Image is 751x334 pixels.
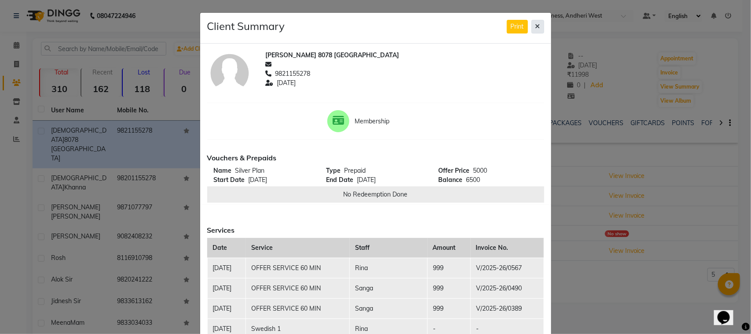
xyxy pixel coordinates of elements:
[471,298,544,319] td: V/2025-26/0389
[246,258,350,278] td: OFFER SERVICE 60 MIN
[350,278,428,298] td: Sanga
[350,298,428,319] td: Sanga
[326,166,341,175] span: Type
[473,167,487,174] span: 5000
[471,258,544,278] td: V/2025-26/0567
[207,186,544,203] span: No Redeemption Done
[428,238,471,258] th: Amount
[355,117,424,126] span: Membership
[350,238,428,258] th: Staff
[471,278,544,298] td: V/2025-26/0490
[207,278,246,298] td: [DATE]
[207,20,285,33] h4: Client Summary
[357,176,376,184] span: [DATE]
[275,69,310,78] span: 9821155278
[214,166,232,175] span: Name
[428,278,471,298] td: 999
[428,298,471,319] td: 999
[438,166,469,175] span: Offer Price
[246,278,350,298] td: OFFER SERVICE 60 MIN
[428,258,471,278] td: 999
[277,78,296,88] span: [DATE]
[246,238,350,258] th: Service
[207,238,246,258] th: Date
[466,176,480,184] span: 6500
[438,175,462,185] span: Balance
[471,238,544,258] th: Invoice No.
[207,154,544,162] h6: Vouchers & Prepaids
[207,298,246,319] td: [DATE]
[249,176,267,184] span: [DATE]
[235,167,265,174] span: Silver Plan
[350,258,428,278] td: Rina
[714,299,742,325] iframe: chat widget
[246,298,350,319] td: OFFER SERVICE 60 MIN
[207,226,544,234] h6: Services
[207,258,246,278] td: [DATE]
[265,51,399,60] span: [PERSON_NAME] 8078 [GEOGRAPHIC_DATA]
[507,20,528,33] button: Print
[344,167,366,174] span: Prepaid
[326,175,353,185] span: End Date
[214,175,245,185] span: Start Date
